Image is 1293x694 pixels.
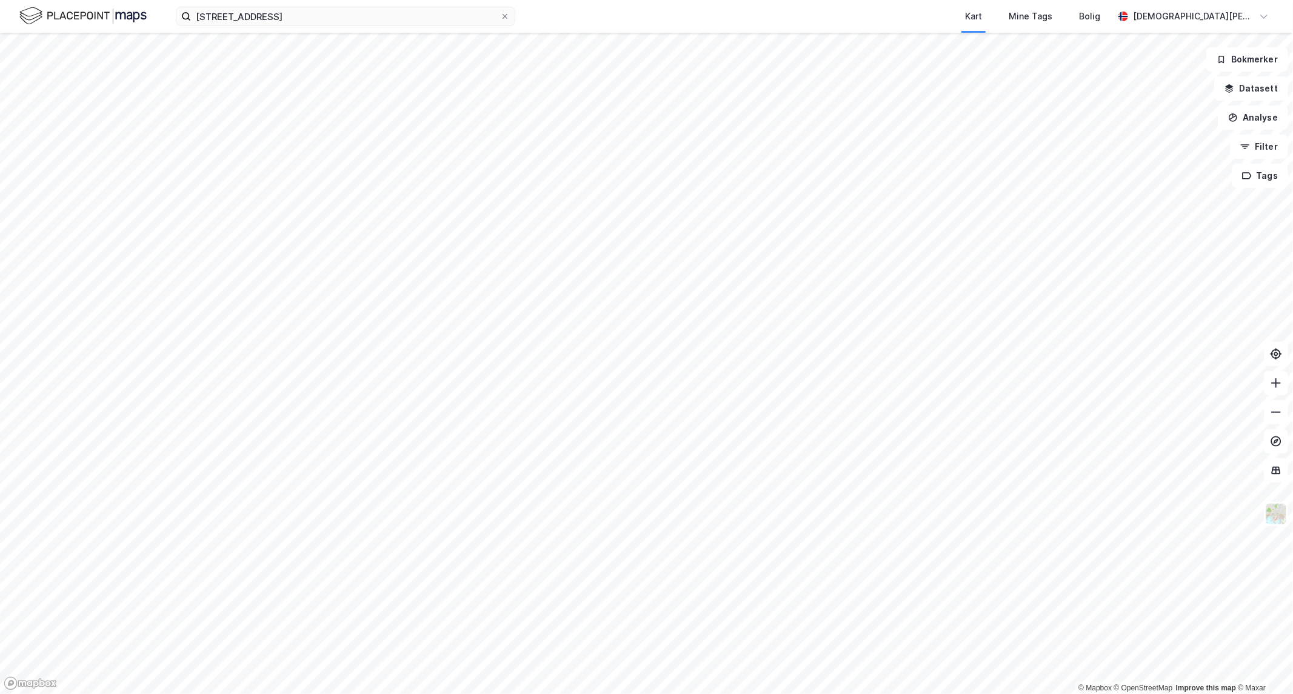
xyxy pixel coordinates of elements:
[1009,9,1052,24] div: Mine Tags
[4,676,57,690] a: Mapbox homepage
[1232,164,1288,188] button: Tags
[1133,9,1254,24] div: [DEMOGRAPHIC_DATA][PERSON_NAME]
[1265,502,1288,526] img: Z
[1206,47,1288,72] button: Bokmerker
[1230,135,1288,159] button: Filter
[1218,105,1288,130] button: Analyse
[1078,684,1112,692] a: Mapbox
[191,7,500,25] input: Søk på adresse, matrikkel, gårdeiere, leietakere eller personer
[1176,684,1236,692] a: Improve this map
[1114,684,1173,692] a: OpenStreetMap
[1214,76,1288,101] button: Datasett
[1079,9,1100,24] div: Bolig
[19,5,147,27] img: logo.f888ab2527a4732fd821a326f86c7f29.svg
[1232,636,1293,694] div: Kontrollprogram for chat
[1232,636,1293,694] iframe: Chat Widget
[965,9,982,24] div: Kart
